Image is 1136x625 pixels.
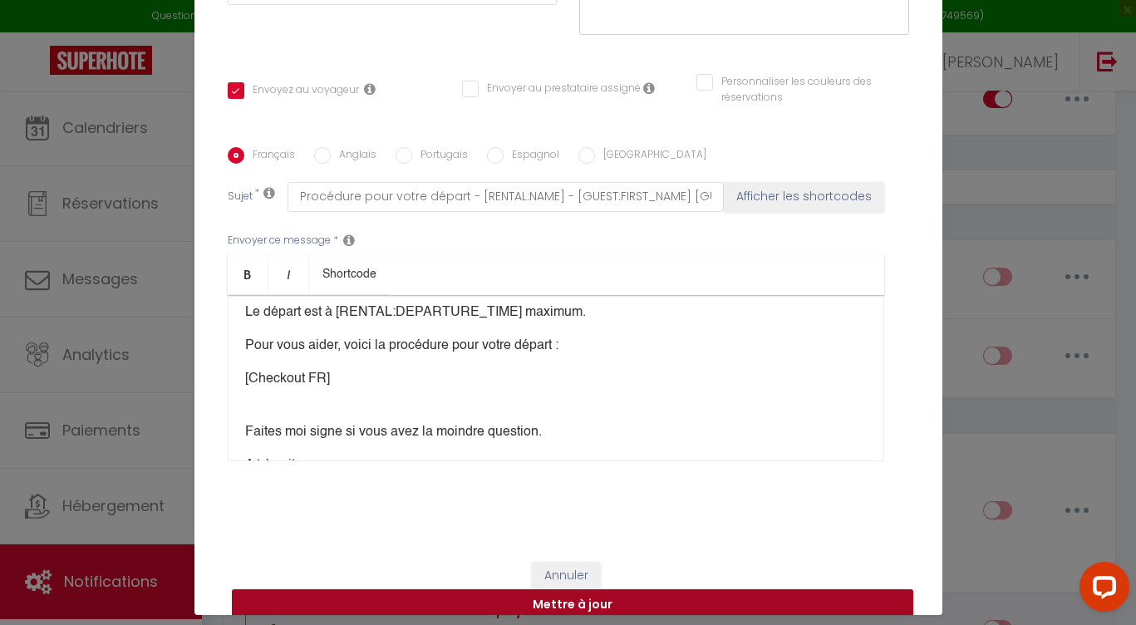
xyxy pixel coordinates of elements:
a: Bold [228,254,268,294]
p: [ Checkout FR ​ ] [245,369,867,409]
label: Français [244,147,295,165]
button: Annuler [532,562,601,590]
button: Afficher les shortcodes [724,182,884,212]
i: Subject [263,186,275,199]
i: Envoyer au voyageur [364,82,376,96]
p: Faites moi signe si vous avez la moindre question. [245,422,867,442]
i: Message [343,234,355,247]
label: Anglais [331,147,376,165]
label: Espagnol [504,147,559,165]
label: Sujet [228,189,253,206]
p: Pour vous aider, voici la procédure pour votre départ : [245,336,867,356]
label: Portugais [412,147,468,165]
label: [GEOGRAPHIC_DATA] [595,147,706,165]
button: Mettre à jour [232,589,913,621]
label: Envoyer ce message [228,233,331,249]
p: A très vite, [245,455,867,475]
a: Italic [268,254,309,294]
i: Envoyer au prestataire si il est assigné [643,81,655,95]
iframe: LiveChat chat widget [1066,555,1136,625]
label: Envoyez au voyageur [244,82,359,101]
a: Shortcode [309,254,390,294]
p: Le départ est à [RENTAL:DEPARTURE_TIME] maximum. [245,303,867,322]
